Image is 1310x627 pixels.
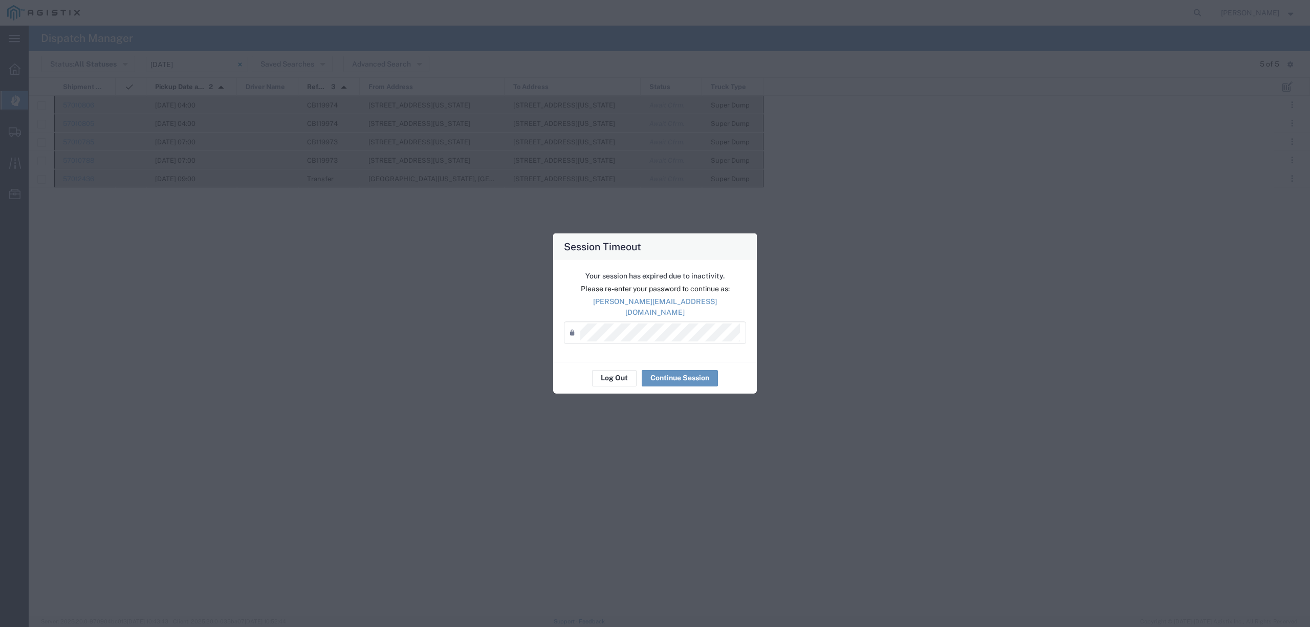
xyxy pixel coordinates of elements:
p: Your session has expired due to inactivity. [564,271,746,282]
button: Log Out [592,370,637,386]
button: Continue Session [642,370,718,386]
p: [PERSON_NAME][EMAIL_ADDRESS][DOMAIN_NAME] [564,296,746,318]
h4: Session Timeout [564,239,641,254]
p: Please re-enter your password to continue as: [564,284,746,294]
